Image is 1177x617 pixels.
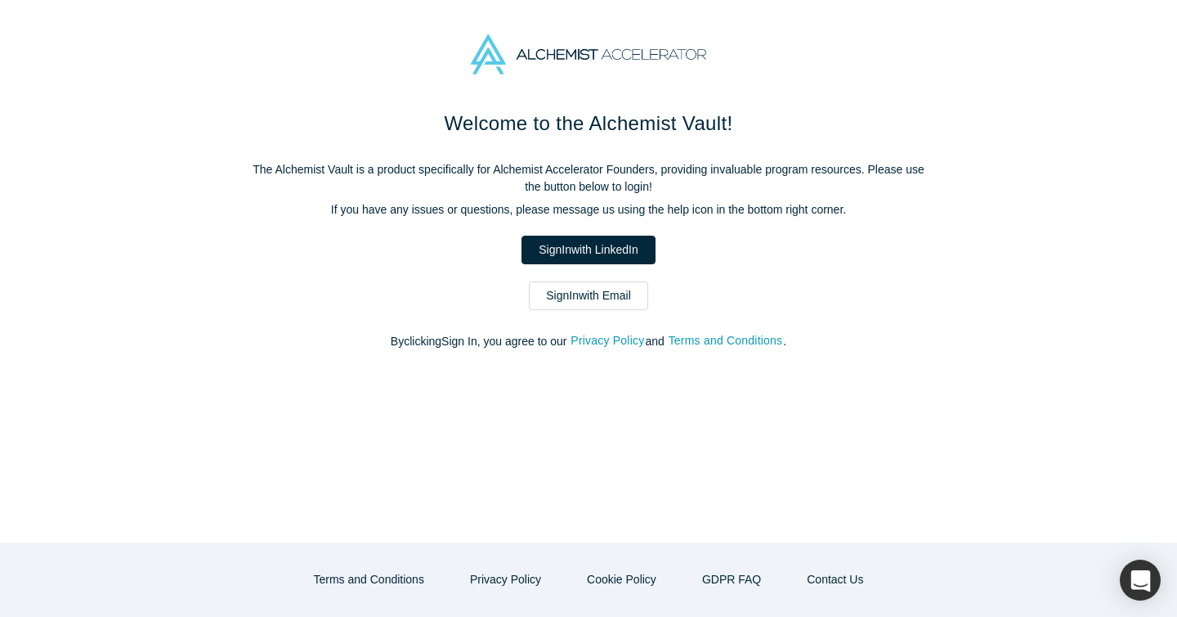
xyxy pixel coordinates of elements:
[570,331,645,350] button: Privacy Policy
[685,565,778,594] a: GDPR FAQ
[453,565,558,594] button: Privacy Policy
[471,34,706,74] img: Alchemist Accelerator Logo
[245,201,932,218] p: If you have any issues or questions, please message us using the help icon in the bottom right co...
[790,565,880,594] button: Contact Us
[245,109,932,138] h1: Welcome to the Alchemist Vault!
[521,236,655,264] a: SignInwith LinkedIn
[570,565,674,594] button: Cookie Policy
[529,281,648,310] a: SignInwith Email
[245,161,932,196] p: The Alchemist Vault is a product specifically for Alchemist Accelerator Founders, providing inval...
[668,331,784,350] button: Terms and Conditions
[245,333,932,350] p: By clicking Sign In , you agree to our and .
[297,565,441,594] button: Terms and Conditions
